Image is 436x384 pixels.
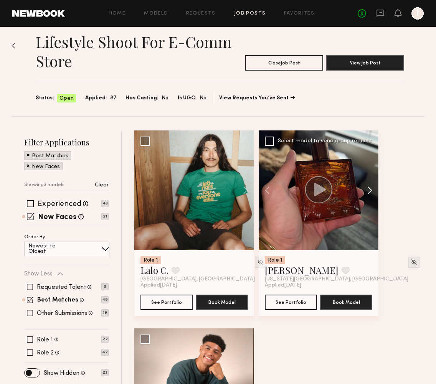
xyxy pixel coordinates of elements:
div: Role 1 [140,256,161,264]
img: Unhide Model [257,259,264,265]
span: Applied: [85,94,107,102]
span: No [162,94,168,102]
span: No [200,94,206,102]
button: CloseJob Post [245,55,323,71]
label: Other Submissions [37,310,87,316]
div: Role 1 [265,256,285,264]
img: Back to previous page [12,43,15,49]
div: Applied [DATE] [140,282,248,288]
p: New Faces [32,164,60,170]
a: Job Posts [234,11,266,16]
label: New Faces [38,214,77,221]
p: Best Matches [32,153,68,159]
button: See Portfolio [265,295,317,310]
p: 23 [101,369,109,376]
a: Lalo C. [140,264,168,276]
img: Unhide Model [411,259,417,265]
p: Order By [24,235,45,240]
p: 22 [101,336,109,343]
button: See Portfolio [140,295,193,310]
a: Book Model [320,298,372,305]
p: 45 [101,296,109,303]
a: I [411,7,424,20]
label: Requested Talent [37,284,86,290]
span: Is UGC: [178,94,197,102]
div: Select model to send group request [278,138,372,144]
p: Showing 3 models [24,183,64,188]
span: [US_STATE][GEOGRAPHIC_DATA], [GEOGRAPHIC_DATA] [265,276,408,282]
div: Applied [DATE] [265,282,372,288]
p: 19 [101,309,109,316]
label: Experienced [38,201,81,208]
span: Status: [36,94,54,102]
p: Show Less [24,271,53,277]
p: Newest to Oldest [28,244,74,254]
h2: Filter Applications [24,137,109,147]
label: Role 2 [37,350,54,356]
a: Models [144,11,167,16]
span: 87 [110,94,116,102]
p: 43 [101,200,109,207]
p: 21 [101,213,109,220]
a: Home [109,11,126,16]
span: Has Casting: [126,94,159,102]
span: [GEOGRAPHIC_DATA], [GEOGRAPHIC_DATA] [140,276,255,282]
button: Book Model [196,295,248,310]
label: Best Matches [37,297,78,303]
button: Book Model [320,295,372,310]
p: 42 [101,349,109,356]
button: View Job Post [326,55,404,71]
a: Book Model [196,298,248,305]
p: Clear [95,183,109,188]
label: Role 1 [37,337,53,343]
p: 0 [101,283,109,290]
a: Requests [186,11,216,16]
label: Show Hidden [44,370,79,376]
a: Favorites [284,11,314,16]
a: [PERSON_NAME] [265,264,339,276]
h1: Lifestyle Shoot for E-Comm Store [36,32,232,71]
a: View Requests You’ve Sent [219,96,295,101]
span: Open [59,95,74,102]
